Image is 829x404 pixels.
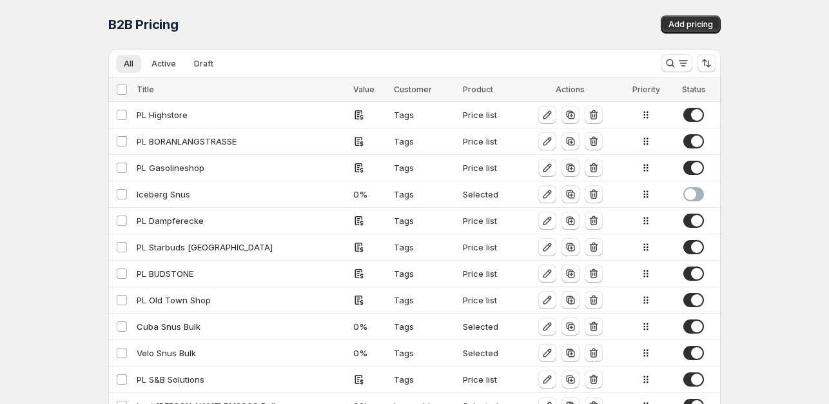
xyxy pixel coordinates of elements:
[463,108,516,121] div: Price list
[394,347,455,359] div: Tags
[394,267,455,280] div: Tags
[137,214,346,227] div: PL Dampferecke
[137,294,346,307] div: PL Old Town Shop
[137,108,346,121] div: PL Highstore
[353,320,386,333] div: 0 %
[394,320,455,333] div: Tags
[661,54,692,72] button: Search and filter results
[137,373,346,386] div: PL S&B Solutions
[394,85,432,94] span: Customer
[394,373,455,386] div: Tags
[124,59,133,69] span: All
[463,294,516,307] div: Price list
[697,54,716,72] button: Sort the results
[137,188,346,201] div: Iceberg Snus
[394,188,455,201] div: Tags
[682,85,706,94] span: Status
[463,135,516,148] div: Price list
[394,214,455,227] div: Tags
[137,347,346,359] div: Velo Snus Bulk
[463,241,516,254] div: Price list
[556,85,585,94] span: Actions
[353,188,386,201] div: 0 %
[151,59,176,69] span: Active
[353,347,386,359] div: 0 %
[463,267,516,280] div: Price list
[137,320,346,333] div: Cuba Snus Bulk
[194,59,213,69] span: Draft
[108,17,179,32] span: B2B Pricing
[463,188,516,201] div: Selected
[137,135,346,148] div: PL BORANLANGSTRASSE
[137,267,346,280] div: PL BUDSTONE
[661,15,721,34] button: Add pricing
[137,85,154,94] span: Title
[463,85,493,94] span: Product
[394,108,455,121] div: Tags
[353,85,375,94] span: Value
[394,294,455,307] div: Tags
[632,85,660,94] span: Priority
[394,135,455,148] div: Tags
[394,161,455,174] div: Tags
[668,19,713,30] span: Add pricing
[463,214,516,227] div: Price list
[463,320,516,333] div: Selected
[463,161,516,174] div: Price list
[137,161,346,174] div: PL Gasolineshop
[463,373,516,386] div: Price list
[137,241,346,254] div: PL Starbuds [GEOGRAPHIC_DATA]
[463,347,516,359] div: Selected
[394,241,455,254] div: Tags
